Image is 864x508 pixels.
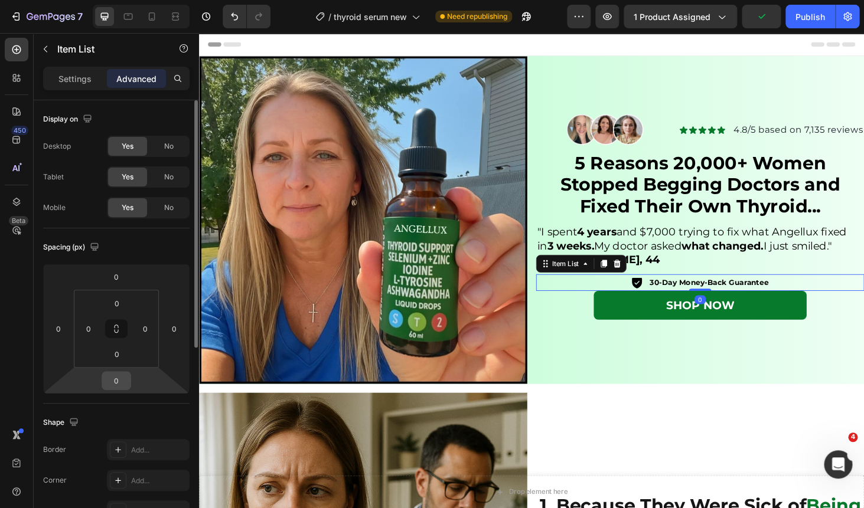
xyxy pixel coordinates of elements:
[223,5,270,28] div: Undo/Redo
[43,415,81,431] div: Shape
[122,141,133,152] span: Yes
[136,320,154,337] input: 0px
[5,5,88,28] button: 7
[165,320,183,337] input: 0
[58,73,92,85] p: Settings
[122,202,133,213] span: Yes
[43,112,94,127] div: Display on
[105,345,129,363] input: 0px
[43,172,64,182] div: Tablet
[9,216,28,225] div: Beta
[360,234,491,248] strong: – [PERSON_NAME], 44
[50,320,67,337] input: 0
[388,86,475,120] img: gempages_542141113729811364-b3ec1b49-a01c-4888-b690-7a1853638a98.png
[848,432,858,442] span: 4
[359,204,709,250] h2: "I spent and $7,000 trying to fix what Angellux fixed in My doctor asked I just smiled."
[164,202,174,213] span: No
[199,33,864,508] iframe: Design area
[528,279,540,289] div: 0
[330,484,393,493] div: Drop element here
[403,205,445,218] strong: 4 years
[105,372,128,389] input: 0
[385,127,683,195] span: 5 Reasons 20,000+ Women Stopped Begging Doctors and Fixed Their Own Thyroid...
[624,5,737,28] button: 1 product assigned
[122,172,133,182] span: Yes
[795,11,825,23] div: Publish
[785,5,835,28] button: Publish
[43,444,66,455] div: Border
[164,172,174,182] span: No
[328,11,331,23] span: /
[57,42,158,56] p: Item List
[43,475,67,486] div: Corner
[514,219,601,233] strong: what changed.
[105,268,128,286] input: 0
[374,240,407,251] div: Item List
[116,73,157,85] p: Advanced
[43,141,71,152] div: Desktop
[80,320,97,337] input: 0px
[334,11,407,23] span: thyroid serum new
[497,279,570,300] p: SHOP NOW
[105,294,129,312] input: 0px
[131,445,187,455] div: Add...
[824,450,852,478] iframe: Intercom live chat
[447,11,507,22] span: Need republishing
[634,11,710,23] span: 1 product assigned
[11,126,28,135] div: 450
[131,476,187,486] div: Add...
[371,219,421,233] strong: 3 weeks.
[77,9,83,24] p: 7
[569,96,707,110] p: 4.8/5 based on 7,135 reviews
[164,141,174,152] span: No
[43,240,102,255] div: Spacing (px)
[420,274,648,305] a: SHOP NOW
[480,258,607,272] p: 30-Day Money-Back Guarantee
[43,202,66,213] div: Mobile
